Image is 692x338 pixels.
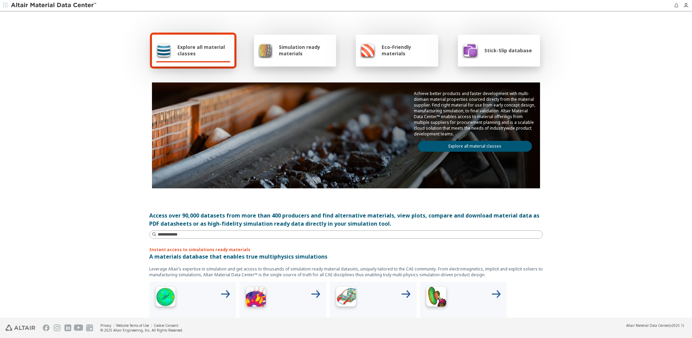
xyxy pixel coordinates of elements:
img: Low Frequency Icon [242,284,269,312]
img: Altair Material Data Center [11,2,97,9]
p: Structural analyses [332,317,414,325]
span: Stick-Slip database [484,47,532,54]
div: Access over 90,000 datasets from more than 400 producers and find alternative materials, view plo... [149,211,543,228]
p: A materials database that enables true multiphysics simulations [149,252,543,261]
span: Altair Material Data Center [626,323,669,328]
div: © 2025 Altair Engineering, Inc. All Rights Reserved. [100,328,183,333]
a: Explore all material classes [418,141,532,152]
p: Leverage Altair’s expertise in simulation and get access to thousands of simulation ready materia... [149,266,543,278]
div: (v2025.1) [626,323,684,328]
img: Structural Analyses Icon [332,284,360,312]
p: High frequency electromagnetics [152,317,233,333]
img: Simulation ready materials [258,42,273,58]
img: Eco-Friendly materials [360,42,376,58]
p: Achieve better products and faster development with multi-domain material properties sourced dire... [414,91,536,137]
p: Low frequency electromagnetics [242,317,324,333]
img: High Frequency Icon [152,284,179,312]
img: Crash Analyses Icon [423,284,450,312]
a: Privacy [100,323,111,328]
img: Stick-Slip database [462,42,478,58]
img: Explore all material classes [156,42,171,58]
p: Crash analyses [423,317,504,325]
img: Altair Engineering [5,325,35,331]
a: Cookie Consent [154,323,178,328]
p: Instant access to simulations ready materials [149,247,543,252]
span: Simulation ready materials [279,44,332,57]
span: Explore all material classes [177,44,230,57]
a: Website Terms of Use [116,323,149,328]
span: Eco-Friendly materials [382,44,434,57]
